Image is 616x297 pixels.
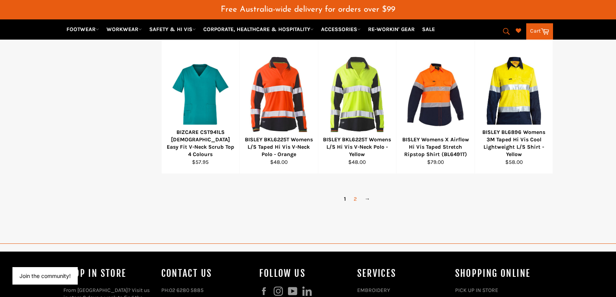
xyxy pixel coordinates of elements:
[323,136,391,158] div: BISLEY BKL6225T Womens L/S Hi Vis V-Neck Polo - Yellow
[239,40,318,174] a: BISLEY BKL6225T Womens L/S Taped Hi Vis V-Neck Polo - OrangeBISLEY BKL6225T Womens L/S Taped Hi V...
[63,267,154,280] h4: Shop In Store
[161,287,251,294] p: PH:
[221,5,395,14] span: Free Australia-wide delivery for orders over $99
[340,193,350,205] span: 1
[401,136,470,158] div: BISLEY Womens X Airflow Hi Vis Taped Stretch Ripstop Shirt (BL6491T)
[200,23,317,36] a: CORPORATE, HEALTHCARE & HOSPITALITY
[361,193,374,205] a: →
[169,287,204,294] a: 02 6280 5885
[63,23,102,36] a: FOOTWEAR
[318,40,396,174] a: BISLEY BKL6225T Womens L/S Hi Vis V-Neck Polo - YellowBISLEY BKL6225T Womens L/S Hi Vis V-Neck Po...
[318,23,364,36] a: ACCESSORIES
[357,287,390,294] a: EMBROIDERY
[259,267,349,280] h4: Follow us
[146,23,199,36] a: SAFETY & HI VIS
[245,136,313,158] div: BISLEY BKL6225T Womens L/S Taped Hi Vis V-Neck Polo - Orange
[350,193,361,205] a: 2
[365,23,418,36] a: RE-WORKIN' GEAR
[161,267,251,280] h4: Contact Us
[526,23,553,40] a: Cart
[455,287,498,294] a: PICK UP IN STORE
[480,129,548,158] div: BISLEY BL6896 Womens 3M Taped Hi Vis Cool Lightweight L/S Shirt - Yellow
[166,129,235,158] div: BIZCARE CST941LS [DEMOGRAPHIC_DATA] Easy Fit V-Neck Scrub Top 4 Colours
[475,40,553,174] a: BISLEY BL6896 Womens 3M Taped Hi Vis Cool Lightweight L/S Shirt - YellowBISLEY BL6896 Womens 3M T...
[357,267,447,280] h4: services
[19,273,71,279] button: Join the community!
[396,40,475,174] a: BISLEY Womens X Airflow Hi Vis Taped Stretch Ripstop Shirt (BL6491T)BISLEY Womens X Airflow Hi Vi...
[161,40,240,174] a: BIZCARE CST941LS Ladies Easy Fit V-Neck Scrub Top 4 ColoursBIZCARE CST941LS [DEMOGRAPHIC_DATA] Ea...
[455,267,545,280] h4: SHOPPING ONLINE
[103,23,145,36] a: WORKWEAR
[419,23,438,36] a: SALE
